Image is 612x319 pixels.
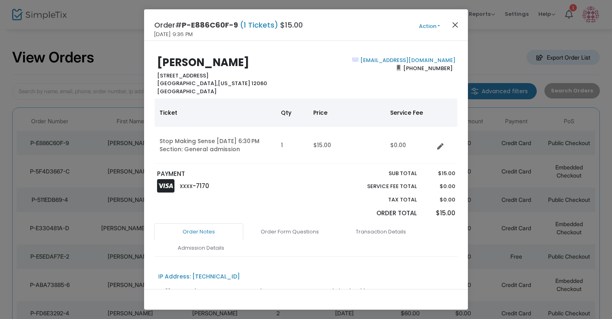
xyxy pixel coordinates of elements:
[238,20,280,30] span: (1 Tickets)
[425,182,455,191] p: $0.00
[155,98,457,164] div: Data table
[182,20,238,30] span: P-E886C60F-9
[154,30,193,39] span: [DATE] 9:36 PM
[336,223,425,240] a: Transaction Details
[308,127,385,164] td: $15.00
[425,169,455,178] p: $15.00
[157,72,267,95] b: [STREET_ADDRESS] [US_STATE] 12060 [GEOGRAPHIC_DATA]
[157,169,302,179] p: PAYMENT
[157,79,218,87] span: [GEOGRAPHIC_DATA],
[385,98,434,127] th: Service Fee
[425,209,455,218] p: $15.00
[401,62,455,75] span: [PHONE_NUMBER]
[193,182,209,190] span: -7170
[348,182,417,191] p: Service Fee Total
[276,98,308,127] th: Qty
[155,98,276,127] th: Ticket
[308,98,385,127] th: Price
[348,169,417,178] p: Sub total
[348,196,417,204] p: Tax Total
[156,240,245,257] a: Admission Details
[405,22,454,31] button: Action
[155,127,276,164] td: Stop Making Sense [DATE] 6:30 PM Section: General admission
[276,127,308,164] td: 1
[158,272,240,281] div: IP Address: [TECHNICAL_ID]
[180,183,193,190] span: XXXX
[450,19,461,30] button: Close
[154,223,243,240] a: Order Notes
[157,55,249,70] b: [PERSON_NAME]
[245,223,334,240] a: Order Form Questions
[359,56,455,64] a: [EMAIL_ADDRESS][DOMAIN_NAME]
[348,209,417,218] p: Order Total
[425,196,455,204] p: $0.00
[385,127,434,164] td: $0.00
[154,19,303,30] h4: Order# $15.00
[158,287,374,295] div: PS21 Center for Contemporary Performance T&C accepted via checkbox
